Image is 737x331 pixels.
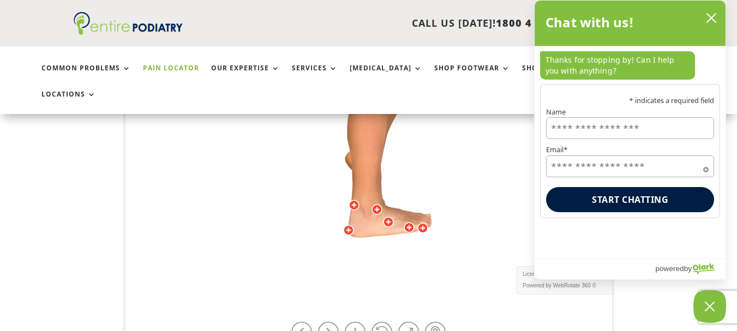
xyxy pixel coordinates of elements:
span: powered [655,262,684,275]
a: Shop Footwear [434,64,510,88]
a: Shop Foot Care [522,64,598,88]
span: Required field [703,165,709,170]
input: Name [546,117,714,139]
a: Powered by WebRotate 360 © [517,280,636,292]
a: Entire Podiatry [74,26,183,37]
p: CALL US [DATE]! [208,16,573,31]
label: Name [546,109,714,116]
input: Email [546,155,714,177]
a: Licensed to [PERSON_NAME] Arts & Media [517,269,636,280]
button: Start chatting [546,187,714,212]
img: logo (1) [74,12,183,35]
a: Pain Locator [143,64,199,88]
button: Close Chatbox [693,290,726,323]
p: Thanks for stopping by! Can I help you with anything? [540,51,695,80]
span: by [684,262,692,275]
a: [MEDICAL_DATA] [350,64,422,88]
label: Email* [546,146,714,153]
a: Our Expertise [211,64,280,88]
a: Locations [41,91,96,114]
a: Common Problems [41,64,131,88]
a: Powered by Olark [655,259,726,279]
a: Services [292,64,338,88]
span: 1800 4 ENTIRE [496,16,573,29]
button: close chatbox [703,10,720,26]
h2: Chat with us! [546,11,634,33]
div: chat [535,46,726,84]
p: * indicates a required field [546,97,714,104]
